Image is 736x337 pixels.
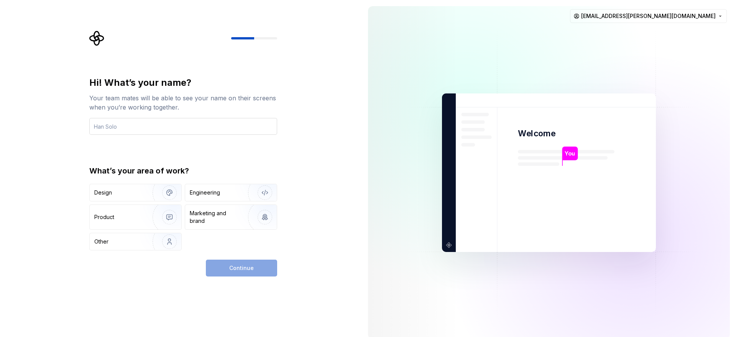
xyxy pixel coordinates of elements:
[190,209,242,225] div: Marketing and brand
[94,213,114,221] div: Product
[94,189,112,196] div: Design
[565,149,575,158] p: You
[89,31,105,46] svg: Supernova Logo
[89,165,277,176] div: What’s your area of work?
[89,77,277,89] div: Hi! What’s your name?
[89,93,277,112] div: Your team mates will be able to see your name on their screens when you’re working together.
[581,12,716,20] span: [EMAIL_ADDRESS][PERSON_NAME][DOMAIN_NAME]
[190,189,220,196] div: Engineering
[94,238,108,245] div: Other
[570,9,727,23] button: [EMAIL_ADDRESS][PERSON_NAME][DOMAIN_NAME]
[89,118,277,135] input: Han Solo
[518,128,555,139] p: Welcome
